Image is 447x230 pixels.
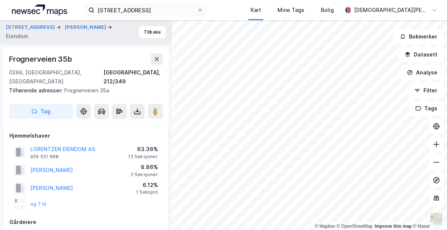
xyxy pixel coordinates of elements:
[136,181,158,190] div: 6.12%
[12,4,67,16] img: logo.a4113a55bc3d86da70a041830d287a7e.svg
[9,53,74,65] div: Frognerveien 35b
[9,218,162,227] div: Gårdeiere
[6,24,56,31] button: [STREET_ADDRESS]
[337,224,373,229] a: OpenStreetMap
[139,26,166,38] button: Tilbake
[131,163,158,172] div: 8.86%
[94,4,197,16] input: Søk på adresse, matrikkel, gårdeiere, leietakere eller personer
[9,68,104,86] div: 0266, [GEOGRAPHIC_DATA], [GEOGRAPHIC_DATA]
[65,24,108,31] button: [PERSON_NAME]
[30,154,59,160] div: 929 521 668
[9,104,73,119] button: Tag
[410,194,447,230] iframe: Chat Widget
[408,83,444,98] button: Filter
[398,47,444,62] button: Datasett
[401,65,444,80] button: Analyse
[251,6,261,15] div: Kart
[131,172,158,178] div: 2 Seksjoner
[6,32,28,41] div: Eiendom
[128,145,158,154] div: 63.36%
[9,131,162,140] div: Hjemmelshaver
[315,224,335,229] a: Mapbox
[394,29,444,44] button: Bokmerker
[277,6,304,15] div: Mine Tags
[104,68,163,86] div: [GEOGRAPHIC_DATA], 212/349
[136,189,158,195] div: 1 Seksjon
[128,154,158,160] div: 12 Seksjoner
[409,101,444,116] button: Tags
[9,86,157,95] div: Frognerveien 35a
[375,224,412,229] a: Improve this map
[354,6,429,15] div: [DEMOGRAPHIC_DATA][PERSON_NAME]
[9,87,64,93] span: Tilhørende adresser:
[321,6,334,15] div: Bolig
